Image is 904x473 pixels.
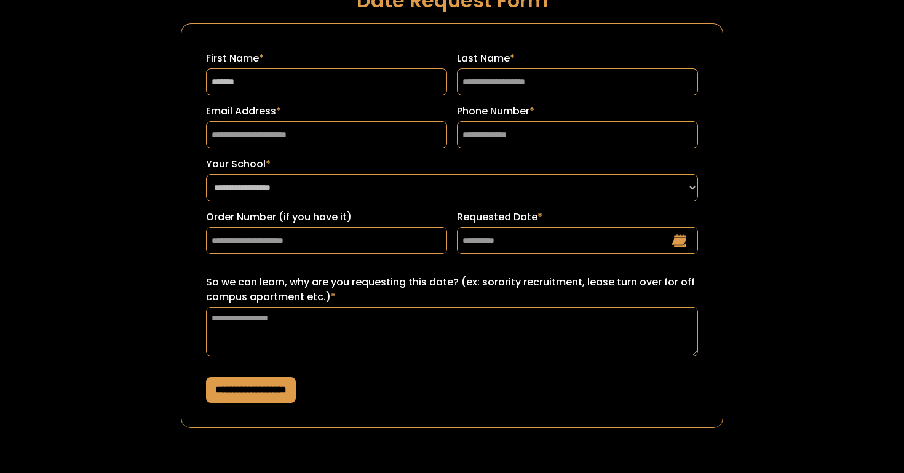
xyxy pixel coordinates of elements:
label: First Name [206,51,447,66]
label: So we can learn, why are you requesting this date? (ex: sorority recruitment, lease turn over for... [206,275,698,304]
form: Request a Date Form [181,23,723,428]
label: Phone Number [457,104,698,119]
label: Last Name [457,51,698,66]
label: Order Number (if you have it) [206,210,447,225]
label: Requested Date [457,210,698,225]
label: Email Address [206,104,447,119]
label: Your School [206,157,698,172]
